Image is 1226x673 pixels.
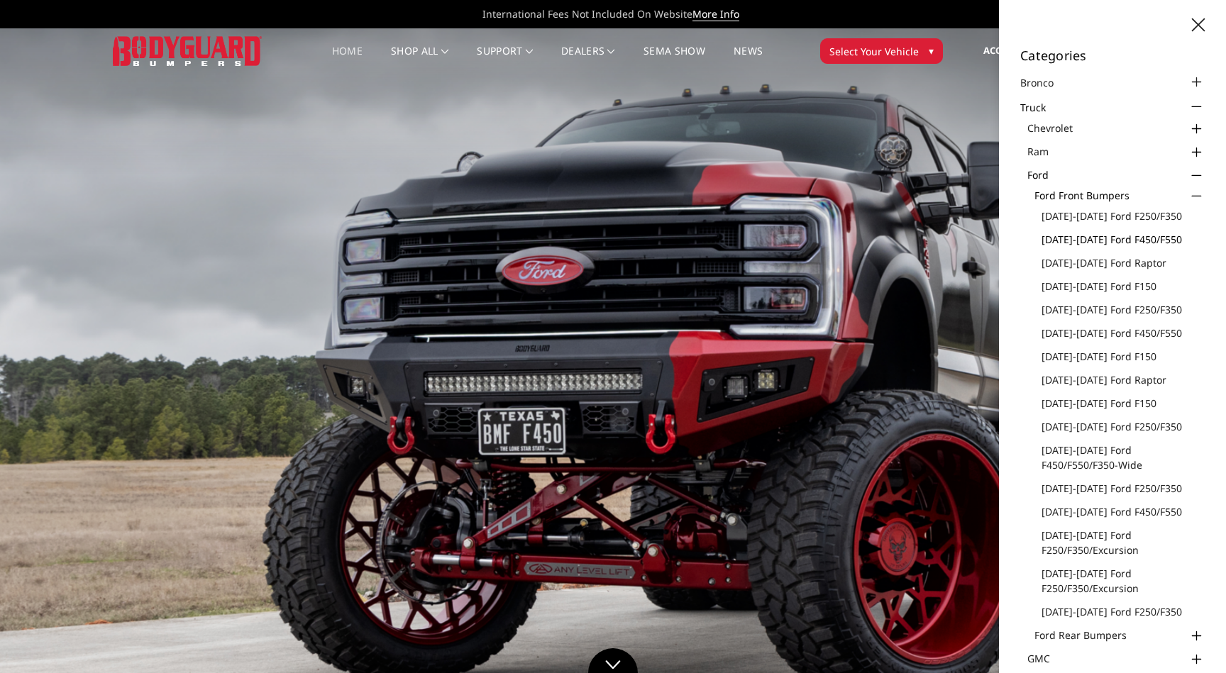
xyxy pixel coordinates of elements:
h5: Categories [1020,49,1205,62]
span: ▾ [929,43,934,58]
a: [DATE]-[DATE] Ford F150 [1042,279,1205,294]
a: More Info [692,7,739,21]
a: Account [983,32,1029,70]
a: Truck [1020,100,1064,115]
a: shop all [391,46,448,74]
a: Ram [1027,144,1205,159]
a: Dealers [561,46,615,74]
a: [DATE]-[DATE] Ford F450/F550/F350-wide [1042,443,1205,472]
span: Account [983,44,1029,57]
a: [DATE]-[DATE] Ford F250/F350 [1042,481,1205,496]
a: Home [332,46,363,74]
a: [DATE]-[DATE] Ford F450/F550 [1042,326,1205,340]
a: News [734,46,763,74]
a: [DATE]-[DATE] Ford F150 [1042,396,1205,411]
a: Ford Rear Bumpers [1034,628,1205,643]
span: Select Your Vehicle [829,44,919,59]
a: GMC [1027,651,1205,666]
a: [DATE]-[DATE] Ford F450/F550 [1042,232,1205,247]
a: [DATE]-[DATE] Ford F250/F350 [1042,302,1205,317]
button: Select Your Vehicle [820,38,943,64]
a: Click to Down [588,648,638,673]
a: SEMA Show [644,46,705,74]
a: [DATE]-[DATE] Ford F250/F350/Excursion [1042,528,1205,557]
a: [DATE]-[DATE] Ford F250/F350 [1042,208,1205,223]
a: [DATE]-[DATE] Ford F450/F550 [1042,504,1205,519]
img: BODYGUARD BUMPERS [113,36,262,65]
a: [DATE]-[DATE] Ford F250/F350/Excursion [1042,566,1205,596]
a: Ford Front Bumpers [1034,188,1205,203]
a: [DATE]-[DATE] Ford F250/F350 [1042,419,1205,434]
a: [DATE]-[DATE] Ford Raptor [1042,255,1205,270]
a: Chevrolet [1027,121,1205,135]
a: [DATE]-[DATE] Ford F150 [1042,349,1205,364]
a: [DATE]-[DATE] Ford F250/F350 [1042,604,1205,619]
a: [DATE]-[DATE] Ford Raptor [1042,372,1205,387]
a: Ford [1027,167,1205,182]
a: Bronco [1020,75,1071,90]
a: Support [477,46,533,74]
